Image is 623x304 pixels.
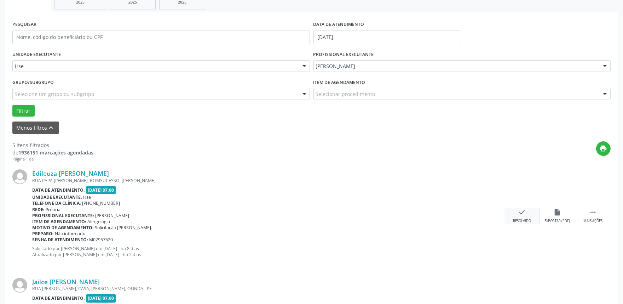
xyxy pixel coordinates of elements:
[47,124,55,131] i: keyboard_arrow_up
[12,156,93,162] div: Página 1 de 1
[32,278,100,286] a: Jailce [PERSON_NAME]
[600,145,607,152] i: print
[596,141,611,156] button: print
[86,294,116,302] span: [DATE] 07:00
[95,225,152,231] span: Solicitação [PERSON_NAME].
[313,49,374,60] label: PROFISSIONAL EXECUTANTE
[316,63,596,70] span: [PERSON_NAME]
[32,178,504,184] div: RUA PAPA [PERSON_NAME], BOMSUCESSO, [PERSON_NAME]
[554,208,561,216] i: insert_drive_file
[32,225,94,231] b: Motivo de agendamento:
[313,77,365,88] label: Item de agendamento
[32,187,85,193] b: Data de atendimento:
[83,194,91,200] span: Hse
[313,30,460,44] input: Selecione um intervalo
[32,237,88,243] b: Senha de atendimento:
[32,194,82,200] b: Unidade executante:
[32,219,86,225] b: Item de agendamento:
[86,186,116,194] span: [DATE] 07:00
[32,286,504,292] div: RUA [PERSON_NAME], CASA, [PERSON_NAME], OLINDA - PE
[12,149,93,156] div: de
[32,169,109,177] a: Edileuza [PERSON_NAME]
[12,278,27,293] img: img
[32,231,54,237] b: Preparo:
[518,208,526,216] i: check
[12,30,310,44] input: Nome, código do beneficiário ou CPF
[513,219,531,224] div: Resolvido
[88,219,110,225] span: Alergologia
[12,122,59,134] button: Menos filtroskeyboard_arrow_up
[313,19,364,30] label: DATA DE ATENDIMENTO
[12,141,93,149] div: 5 itens filtrados
[589,208,597,216] i: 
[12,77,54,88] label: Grupo/Subgrupo
[32,207,45,213] b: Rede:
[46,207,61,213] span: Própria
[18,149,93,156] strong: 1936151 marcações agendadas
[55,231,86,237] span: Não informado
[316,90,375,98] span: Selecionar procedimento
[82,200,120,206] span: [PHONE_NUMBER]
[32,200,81,206] b: Telefone da clínica:
[32,295,85,301] b: Data de atendimento:
[15,63,295,70] span: Hse
[12,169,27,184] img: img
[12,105,35,117] button: Filtrar
[583,219,602,224] div: Mais ações
[12,49,61,60] label: UNIDADE EXECUTANTE
[32,246,504,258] p: Solicitado por [PERSON_NAME] em [DATE] - há 8 dias Atualizado por [PERSON_NAME] em [DATE] - há 2 ...
[545,219,570,224] div: Exportar (PDF)
[90,237,113,243] span: M02957620
[32,213,94,219] b: Profissional executante:
[12,19,36,30] label: PESQUISAR
[15,90,94,98] span: Selecione um grupo ou subgrupo
[96,213,129,219] span: [PERSON_NAME]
